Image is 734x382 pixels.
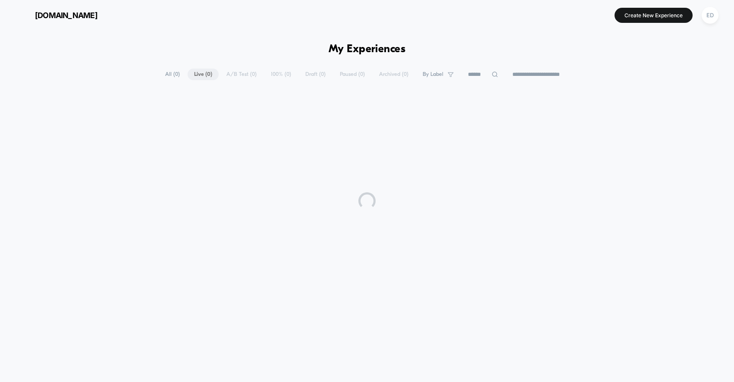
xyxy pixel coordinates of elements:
span: All ( 0 ) [159,69,186,80]
span: [DOMAIN_NAME] [35,11,97,20]
button: ED [699,6,721,24]
button: [DOMAIN_NAME] [13,8,100,22]
button: Create New Experience [615,8,693,23]
div: ED [702,7,718,24]
span: By Label [423,71,443,78]
h1: My Experiences [329,43,406,56]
